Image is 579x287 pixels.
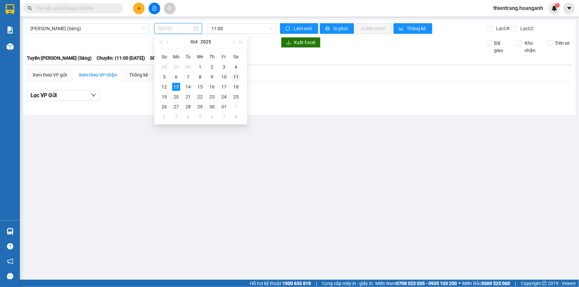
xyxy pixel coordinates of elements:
strong: 1900 633 818 [282,281,311,286]
button: caret-down [563,3,575,14]
button: Oct [190,35,198,48]
button: syncLàm mới [280,23,318,34]
td: 2025-10-08 [194,72,206,82]
span: thientrang.hoanganh [488,4,548,12]
div: 19 [160,93,168,101]
td: 2025-10-30 [206,102,218,112]
td: 2025-10-16 [206,82,218,92]
td: 2025-11-06 [206,112,218,122]
div: 22 [196,93,204,101]
div: 3 [220,63,228,71]
button: plus [133,3,145,14]
div: 8 [232,113,240,121]
span: Số xe: [150,54,163,62]
td: 2025-09-30 [182,62,194,72]
td: 2025-10-05 [158,72,170,82]
span: Trên xe [552,39,572,47]
input: 13/10/2025 [158,25,192,32]
th: Su [158,51,170,62]
td: 2025-10-06 [170,72,182,82]
td: 2025-10-04 [230,62,242,72]
div: 7 [184,73,192,81]
span: Cung cấp máy in - giấy in: [322,280,374,287]
span: Lọc CR [493,25,511,32]
div: 30 [184,63,192,71]
th: Sa [230,51,242,62]
b: Tuyến: [PERSON_NAME] (Sáng) [27,55,92,61]
td: 2025-10-03 [218,62,230,72]
div: 23 [208,93,216,101]
div: 3 [172,113,180,121]
div: 21 [184,93,192,101]
div: Xem theo VP gửi [33,71,67,79]
span: ⚪️ [459,282,461,285]
span: plus [137,6,141,11]
div: 24 [220,93,228,101]
td: 2025-09-28 [158,62,170,72]
span: Hỗ trợ kỹ thuật: [250,280,311,287]
button: printerIn phơi [320,23,354,34]
img: logo-vxr [6,4,14,14]
td: 2025-11-05 [194,112,206,122]
td: 2025-11-04 [182,112,194,122]
span: message [7,273,13,279]
div: 18 [232,83,240,91]
td: 2025-10-12 [158,82,170,92]
div: 6 [208,113,216,121]
div: 15 [196,83,204,91]
button: Lọc VP Gửi [27,90,100,101]
img: solution-icon [7,27,14,33]
td: 2025-10-29 [194,102,206,112]
span: caret-down [566,5,572,11]
div: 30 [208,103,216,111]
td: 2025-10-02 [206,62,218,72]
div: 1 [232,103,240,111]
div: 10 [220,73,228,81]
span: question-circle [7,243,13,250]
td: 2025-10-25 [230,92,242,102]
div: 29 [196,103,204,111]
span: Lọc VP Gửi [31,91,57,99]
span: Miền Bắc [462,280,510,287]
td: 2025-10-17 [218,82,230,92]
button: bar-chartThống kê [394,23,432,34]
td: 2025-10-28 [182,102,194,112]
span: sync [285,26,291,31]
td: 2025-10-26 [158,102,170,112]
div: 1 [196,63,204,71]
th: Tu [182,51,194,62]
td: 2025-10-20 [170,92,182,102]
div: 25 [232,93,240,101]
span: aim [167,6,172,11]
td: 2025-10-07 [182,72,194,82]
div: 4 [184,113,192,121]
td: 2025-10-01 [194,62,206,72]
td: 2025-10-09 [206,72,218,82]
div: 2 [208,63,216,71]
span: file-add [152,6,157,11]
div: 26 [160,103,168,111]
strong: 0369 525 060 [481,281,510,286]
th: We [194,51,206,62]
span: 1 [556,3,558,8]
span: Chuyến: (11:00 [DATE]) [97,54,145,62]
td: 2025-10-15 [194,82,206,92]
span: printer [325,26,331,31]
sup: 1 [555,3,560,8]
div: 28 [160,63,168,71]
span: Kho nhận [522,39,542,54]
div: 5 [196,113,204,121]
td: 2025-11-08 [230,112,242,122]
button: 2025 [200,35,211,48]
span: In phơi [333,25,349,32]
div: 29 [172,63,180,71]
div: 8 [196,73,204,81]
button: In đơn chọn [356,23,392,34]
span: copyright [542,281,547,286]
span: 11:00 [211,24,273,33]
div: 16 [208,83,216,91]
span: | [316,280,317,287]
img: warehouse-icon [7,43,14,50]
button: file-add [149,3,160,14]
button: aim [164,3,176,14]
